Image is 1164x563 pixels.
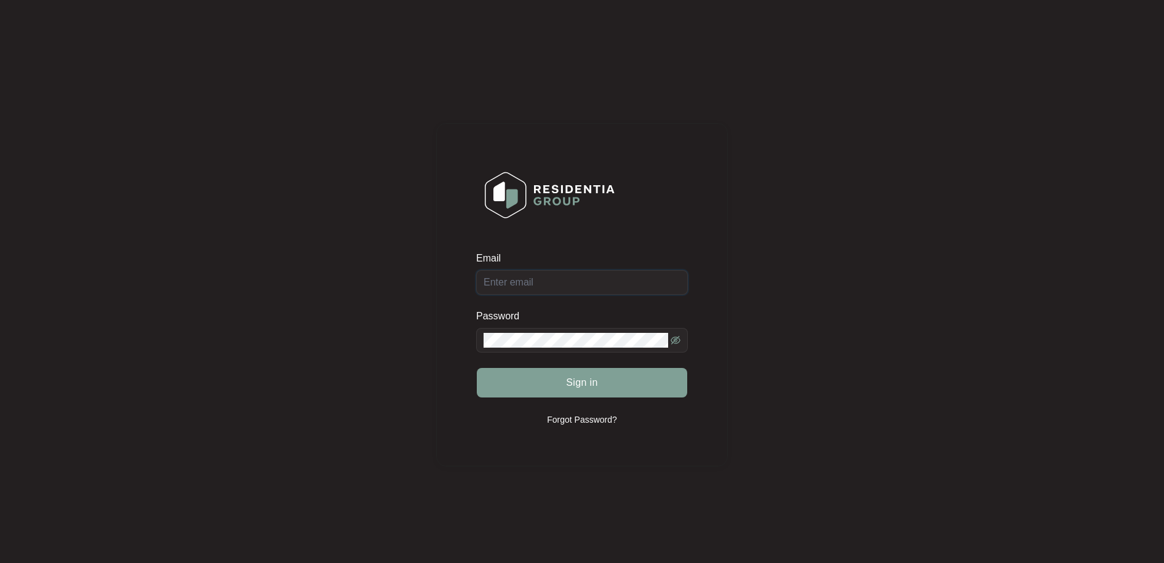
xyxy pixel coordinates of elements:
[477,368,687,397] button: Sign in
[476,252,509,265] label: Email
[477,164,623,226] img: Login Logo
[547,413,617,426] p: Forgot Password?
[671,335,680,345] span: eye-invisible
[476,310,528,322] label: Password
[566,375,598,390] span: Sign in
[484,333,668,348] input: Password
[476,270,688,295] input: Email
